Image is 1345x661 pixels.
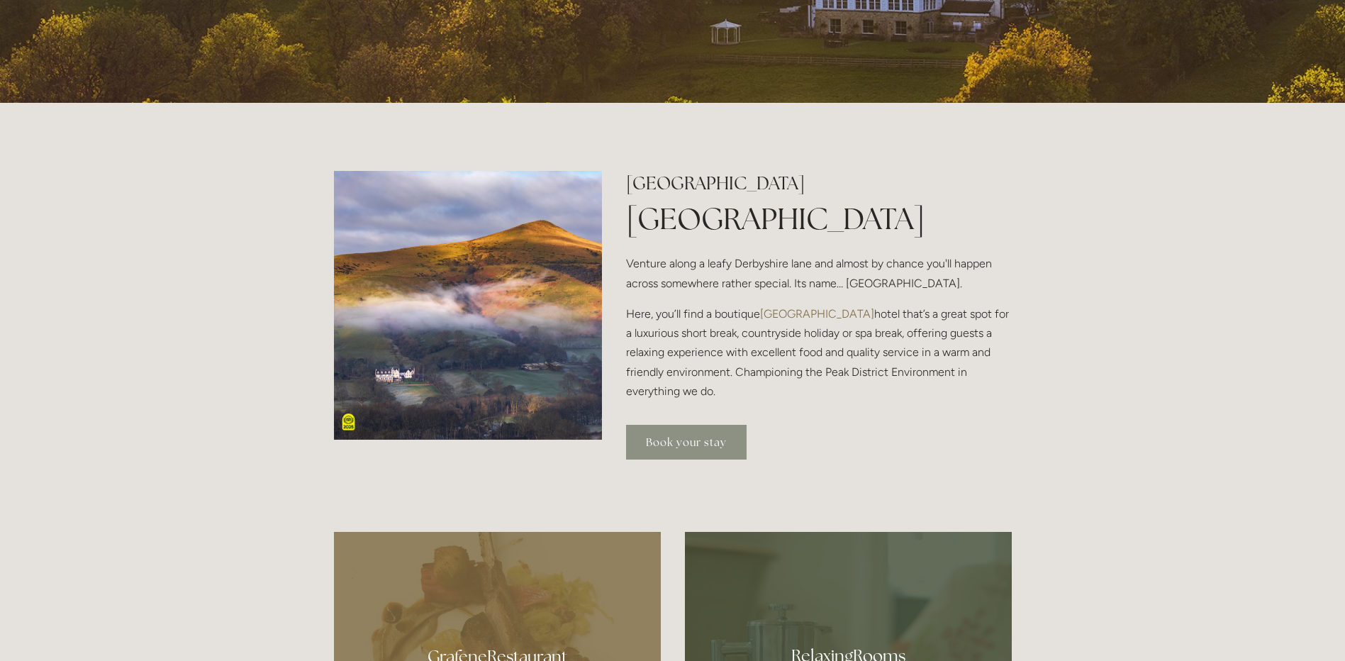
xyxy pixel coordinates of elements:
[626,198,1011,240] h1: [GEOGRAPHIC_DATA]
[626,171,1011,196] h2: [GEOGRAPHIC_DATA]
[760,307,874,321] a: [GEOGRAPHIC_DATA]
[626,254,1011,292] p: Venture along a leafy Derbyshire lane and almost by chance you'll happen across somewhere rather ...
[626,425,747,460] a: Book your stay
[626,304,1011,401] p: Here, you’ll find a boutique hotel that’s a great spot for a luxurious short break, countryside h...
